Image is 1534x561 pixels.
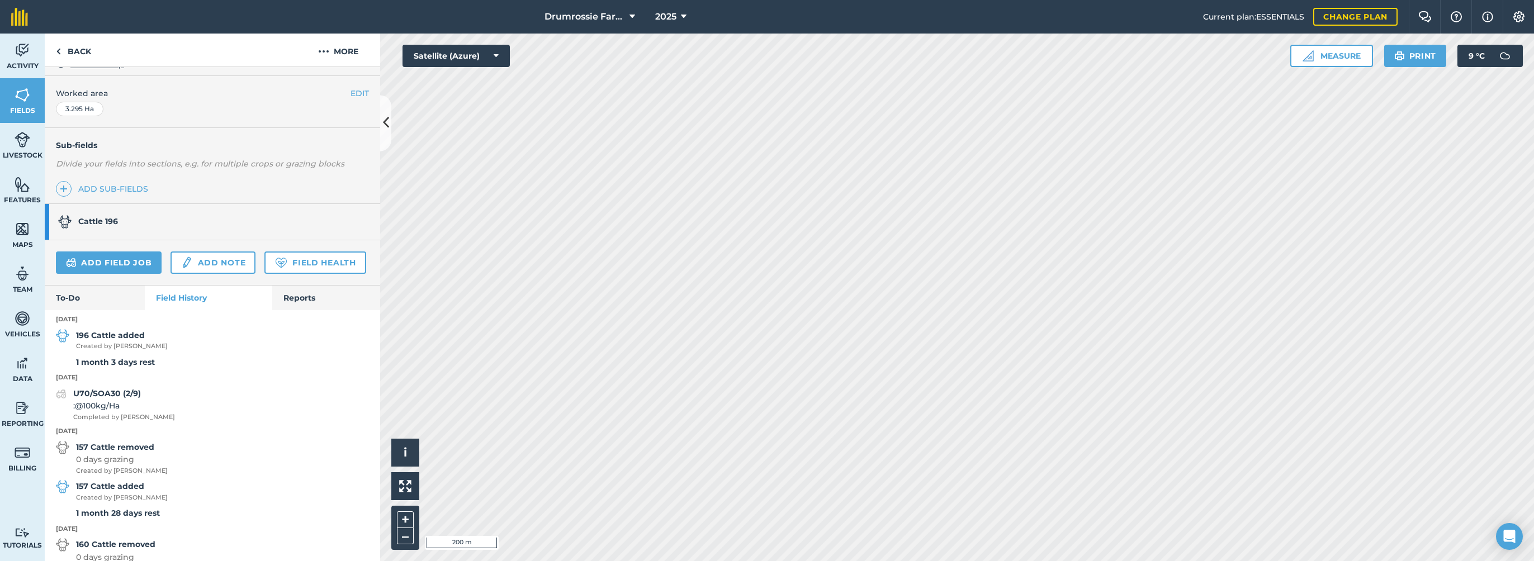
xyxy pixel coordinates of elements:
[73,388,141,398] strong: U70/SOA30 (2/9)
[272,286,380,310] a: Reports
[45,373,380,383] p: [DATE]
[1313,8,1398,26] a: Change plan
[15,444,30,461] img: svg+xml;base64,PD94bWwgdmVyc2lvbj0iMS4wIiBlbmNvZGluZz0idXRmLTgiPz4KPCEtLSBHZW5lcmF0b3I6IEFkb2JlIE...
[15,42,30,59] img: svg+xml;base64,PD94bWwgdmVyc2lvbj0iMS4wIiBlbmNvZGluZz0idXRmLTgiPz4KPCEtLSBHZW5lcmF0b3I6IEFkb2JlIE...
[56,251,162,274] a: Add field job
[1450,11,1463,22] img: A question mark icon
[76,329,168,341] strong: 196 Cattle added
[56,441,69,454] img: svg+xml;base64,PD94bWwgdmVyc2lvbj0iMS4wIiBlbmNvZGluZz0idXRmLTgiPz4KPCEtLSBHZW5lcmF0b3I6IEFkb2JlIE...
[56,159,344,169] em: Divide your fields into sections, e.g. for multiple crops or grazing blocks
[1494,45,1516,67] img: svg+xml;base64,PD94bWwgdmVyc2lvbj0iMS4wIiBlbmNvZGluZz0idXRmLTgiPz4KPCEtLSBHZW5lcmF0b3I6IEFkb2JlIE...
[1303,50,1314,61] img: Ruler icon
[45,204,369,240] a: Cattle 196
[171,251,255,274] a: Add note
[45,139,380,151] h4: Sub-fields
[397,511,414,528] button: +
[1469,45,1485,67] span: 9 ° C
[76,341,168,351] span: Created by [PERSON_NAME]
[45,286,145,310] a: To-Do
[56,480,69,493] img: svg+xml;base64,PD94bWwgdmVyc2lvbj0iMS4wIiBlbmNvZGluZz0idXRmLTgiPz4KPCEtLSBHZW5lcmF0b3I6IEFkb2JlIE...
[45,315,380,325] p: [DATE]
[56,102,103,116] div: 3.295 Ha
[56,181,153,197] a: Add sub-fields
[15,527,30,538] img: svg+xml;base64,PD94bWwgdmVyc2lvbj0iMS4wIiBlbmNvZGluZz0idXRmLTgiPz4KPCEtLSBHZW5lcmF0b3I6IEFkb2JlIE...
[1418,11,1432,22] img: Two speech bubbles overlapping with the left bubble in the forefront
[45,426,380,436] p: [DATE]
[76,441,168,453] strong: 157 Cattle removed
[545,10,625,23] span: Drumrossie Farms
[15,176,30,193] img: svg+xml;base64,PHN2ZyB4bWxucz0iaHR0cDovL3d3dy53My5vcmcvMjAwMC9zdmciIHdpZHRoPSI1NiIgaGVpZ2h0PSI2MC...
[76,453,168,465] span: 0 days grazing
[76,466,168,476] span: Created by [PERSON_NAME]
[76,508,160,518] strong: 1 month 28 days rest
[60,182,68,196] img: svg+xml;base64,PHN2ZyB4bWxucz0iaHR0cDovL3d3dy53My5vcmcvMjAwMC9zdmciIHdpZHRoPSIxNCIgaGVpZ2h0PSIyNC...
[56,87,369,99] span: Worked area
[15,221,30,237] img: svg+xml;base64,PHN2ZyB4bWxucz0iaHR0cDovL3d3dy53My5vcmcvMjAwMC9zdmciIHdpZHRoPSI1NiIgaGVpZ2h0PSI2MC...
[15,87,30,103] img: svg+xml;base64,PHN2ZyB4bWxucz0iaHR0cDovL3d3dy53My5vcmcvMjAwMC9zdmciIHdpZHRoPSI1NiIgaGVpZ2h0PSI2MC...
[318,45,329,58] img: svg+xml;base64,PHN2ZyB4bWxucz0iaHR0cDovL3d3dy53My5vcmcvMjAwMC9zdmciIHdpZHRoPSIyMCIgaGVpZ2h0PSIyNC...
[1512,11,1526,22] img: A cog icon
[45,34,102,66] a: Back
[15,355,30,372] img: svg+xml;base64,PD94bWwgdmVyc2lvbj0iMS4wIiBlbmNvZGluZz0idXRmLTgiPz4KPCEtLSBHZW5lcmF0b3I6IEFkb2JlIE...
[73,412,175,422] span: Completed by [PERSON_NAME]
[1290,45,1373,67] button: Measure
[655,10,676,23] span: 2025
[1203,11,1304,23] span: Current plan : ESSENTIALS
[58,215,72,229] img: svg+xml;base64,PD94bWwgdmVyc2lvbj0iMS4wIiBlbmNvZGluZz0idXRmLTgiPz4KPCEtLSBHZW5lcmF0b3I6IEFkb2JlIE...
[15,400,30,416] img: svg+xml;base64,PD94bWwgdmVyc2lvbj0iMS4wIiBlbmNvZGluZz0idXRmLTgiPz4KPCEtLSBHZW5lcmF0b3I6IEFkb2JlIE...
[73,400,175,412] span: : @ 100 kg / Ha
[1394,49,1405,63] img: svg+xml;base64,PHN2ZyB4bWxucz0iaHR0cDovL3d3dy53My5vcmcvMjAwMC9zdmciIHdpZHRoPSIxOSIgaGVpZ2h0PSIyNC...
[296,34,380,66] button: More
[264,251,366,274] a: Field Health
[76,538,168,550] strong: 160 Cattle removed
[45,524,380,534] p: [DATE]
[15,131,30,148] img: svg+xml;base64,PD94bWwgdmVyc2lvbj0iMS4wIiBlbmNvZGluZz0idXRmLTgiPz4KPCEtLSBHZW5lcmF0b3I6IEFkb2JlIE...
[56,45,61,58] img: svg+xml;base64,PHN2ZyB4bWxucz0iaHR0cDovL3d3dy53My5vcmcvMjAwMC9zdmciIHdpZHRoPSI5IiBoZWlnaHQ9IjI0Ii...
[397,528,414,544] button: –
[76,480,168,492] strong: 157 Cattle added
[1384,45,1447,67] button: Print
[1457,45,1523,67] button: 9 °C
[76,357,155,367] strong: 1 month 3 days rest
[56,329,69,343] img: svg+xml;base64,PD94bWwgdmVyc2lvbj0iMS4wIiBlbmNvZGluZz0idXRmLTgiPz4KPCEtLSBHZW5lcmF0b3I6IEFkb2JlIE...
[391,439,419,467] button: i
[399,480,411,492] img: Four arrows, one pointing top left, one top right, one bottom right and the last bottom left
[1496,523,1523,550] div: Open Intercom Messenger
[56,387,67,401] img: svg+xml;base64,PD94bWwgdmVyc2lvbj0iMS4wIiBlbmNvZGluZz0idXRmLTgiPz4KPCEtLSBHZW5lcmF0b3I6IEFkb2JlIE...
[78,216,118,226] strong: Cattle 196
[1482,10,1493,23] img: svg+xml;base64,PHN2ZyB4bWxucz0iaHR0cDovL3d3dy53My5vcmcvMjAwMC9zdmciIHdpZHRoPSIxNyIgaGVpZ2h0PSIxNy...
[11,8,28,26] img: fieldmargin Logo
[76,493,168,503] span: Created by [PERSON_NAME]
[145,286,272,310] a: Field History
[403,45,510,67] button: Satellite (Azure)
[15,265,30,282] img: svg+xml;base64,PD94bWwgdmVyc2lvbj0iMS4wIiBlbmNvZGluZz0idXRmLTgiPz4KPCEtLSBHZW5lcmF0b3I6IEFkb2JlIE...
[404,445,407,459] span: i
[181,256,193,269] img: svg+xml;base64,PD94bWwgdmVyc2lvbj0iMS4wIiBlbmNvZGluZz0idXRmLTgiPz4KPCEtLSBHZW5lcmF0b3I6IEFkb2JlIE...
[56,538,69,552] img: svg+xml;base64,PD94bWwgdmVyc2lvbj0iMS4wIiBlbmNvZGluZz0idXRmLTgiPz4KPCEtLSBHZW5lcmF0b3I6IEFkb2JlIE...
[15,310,30,327] img: svg+xml;base64,PD94bWwgdmVyc2lvbj0iMS4wIiBlbmNvZGluZz0idXRmLTgiPz4KPCEtLSBHZW5lcmF0b3I6IEFkb2JlIE...
[56,387,175,422] a: U70/SOA30 (2/9):@100kg/HaCompleted by [PERSON_NAME]
[351,87,369,99] button: EDIT
[66,256,77,269] img: svg+xml;base64,PD94bWwgdmVyc2lvbj0iMS4wIiBlbmNvZGluZz0idXRmLTgiPz4KPCEtLSBHZW5lcmF0b3I6IEFkb2JlIE...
